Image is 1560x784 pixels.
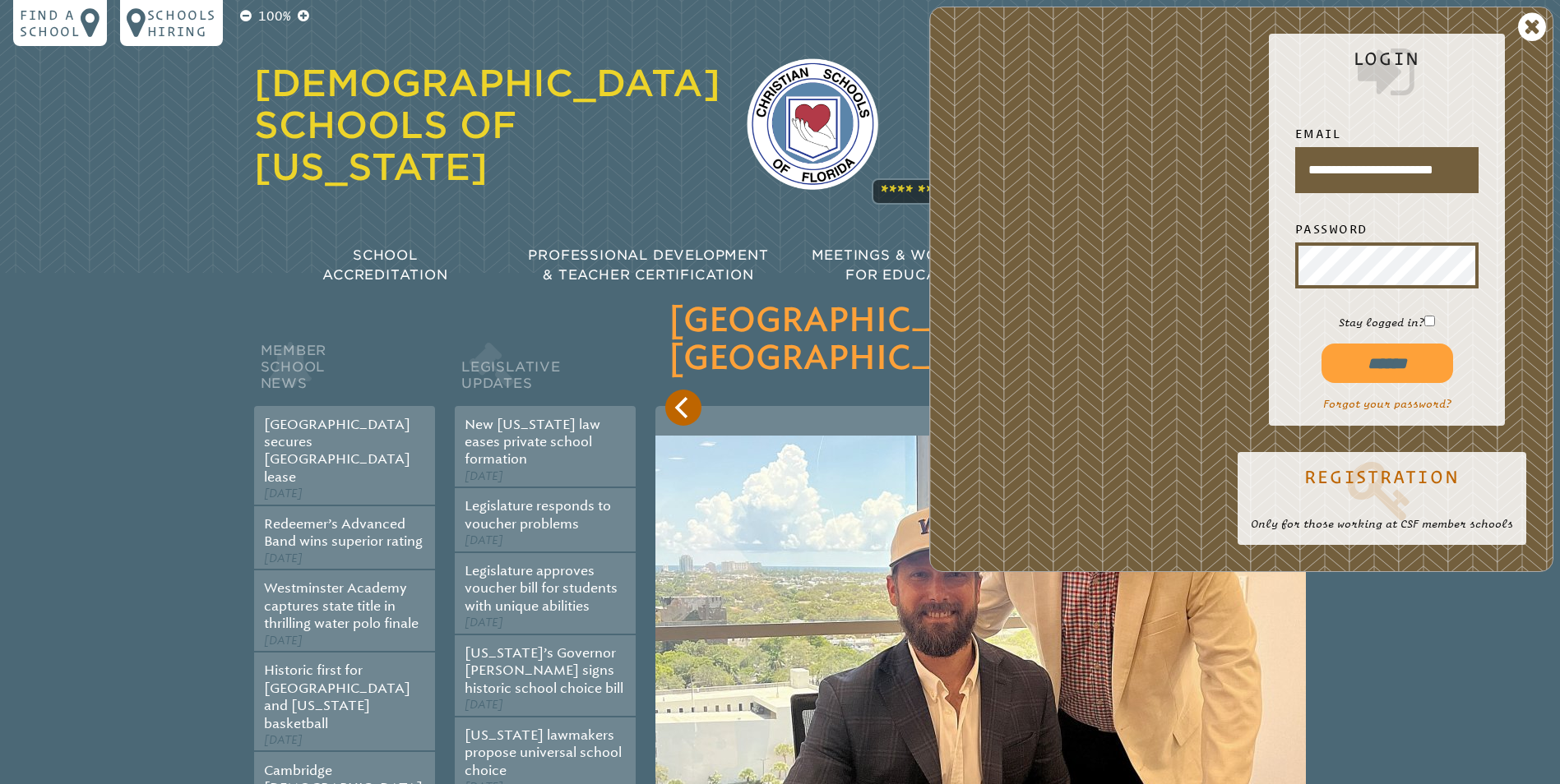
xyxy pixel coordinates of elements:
[264,733,303,747] span: [DATE]
[465,417,600,468] a: New [US_STATE] law eases private school formation
[669,302,1293,378] h3: [GEOGRAPHIC_DATA] secures [GEOGRAPHIC_DATA] lease
[264,551,303,565] span: [DATE]
[264,634,303,648] span: [DATE]
[322,247,447,283] span: School Accreditation
[264,662,410,731] a: Historic first for [GEOGRAPHIC_DATA] and [US_STATE] basketball
[465,498,611,531] a: Legislature responds to voucher problems
[455,339,636,406] h2: Legislative Updates
[1295,124,1479,144] label: Email
[254,339,435,406] h2: Member School News
[1323,398,1451,410] a: Forgot your password?
[528,247,768,283] span: Professional Development & Teacher Certification
[255,7,294,26] p: 100%
[465,698,503,712] span: [DATE]
[1282,315,1492,330] p: Stay logged in?
[147,7,216,39] p: Schools Hiring
[20,7,81,39] p: Find a school
[665,390,701,426] button: Previous
[465,727,622,778] a: [US_STATE] lawmakers propose universal school choice
[747,58,878,190] img: csf-logo-web-colors.png
[264,487,303,500] span: [DATE]
[465,616,503,630] span: [DATE]
[264,516,423,549] a: Redeemer’s Advanced Band wins superior rating
[1295,219,1479,239] label: Password
[465,563,618,614] a: Legislature approves voucher bill for students with unique abilities
[264,417,410,485] a: [GEOGRAPHIC_DATA] secures [GEOGRAPHIC_DATA] lease
[1282,48,1492,104] h2: Login
[465,533,503,547] span: [DATE]
[465,469,503,483] span: [DATE]
[465,645,623,696] a: [US_STATE]’s Governor [PERSON_NAME] signs historic school choice bill
[812,247,1012,283] span: Meetings & Workshops for Educators
[1251,457,1513,523] a: Registration
[264,580,419,631] a: Westminster Academy captures state title in thrilling water polo finale
[254,62,720,188] a: [DEMOGRAPHIC_DATA] Schools of [US_STATE]
[1251,516,1513,532] p: Only for those working at CSF member schools
[905,69,1307,201] p: The agency that [US_STATE]’s [DEMOGRAPHIC_DATA] schools rely on for best practices in accreditati...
